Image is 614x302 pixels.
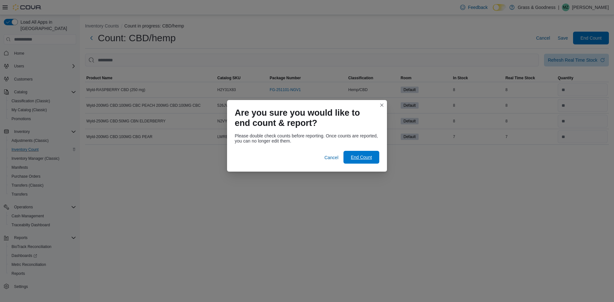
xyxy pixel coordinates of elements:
button: End Count [343,151,379,164]
button: Cancel [322,151,341,164]
span: Cancel [324,154,338,161]
div: Please double check counts before reporting. Once counts are reported, you can no longer edit them. [235,133,379,143]
span: End Count [351,154,372,160]
button: Closes this modal window [378,101,386,109]
h1: Are you sure you would like to end count & report? [235,108,374,128]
